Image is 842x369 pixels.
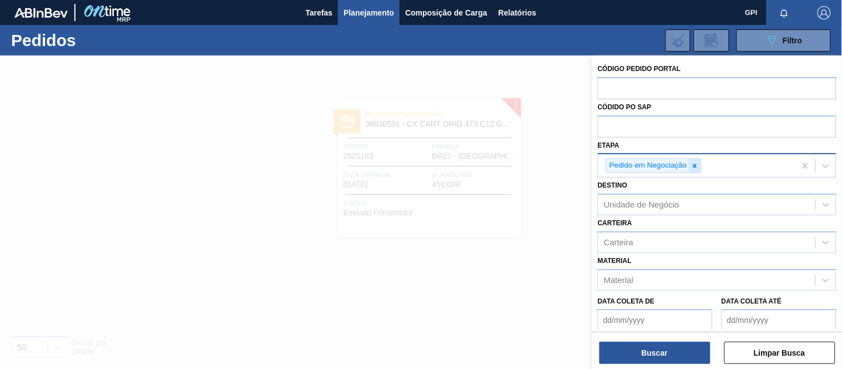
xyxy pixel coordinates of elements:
[604,200,679,210] div: Unidade de Negócio
[498,6,536,19] span: Relatórios
[767,5,802,21] button: Notificações
[722,309,836,331] input: dd/mm/yyyy
[305,6,332,19] span: Tarefas
[604,237,633,247] div: Carteira
[344,6,394,19] span: Planejamento
[665,29,690,52] div: Importar Negociações dos Pedidos
[598,65,681,73] label: Código Pedido Portal
[11,34,170,47] h1: Pedidos
[818,6,831,19] img: Logout
[598,103,652,111] label: Códido PO SAP
[598,219,632,227] label: Carteira
[405,6,487,19] span: Composição de Carga
[783,36,803,45] span: Filtro
[737,29,831,52] button: Filtro
[598,257,632,265] label: Material
[598,297,654,305] label: Data coleta de
[722,297,782,305] label: Data coleta até
[598,309,713,331] input: dd/mm/yyyy
[694,29,729,52] div: Solicitação de Revisão de Pedidos
[598,141,619,149] label: Etapa
[606,159,689,173] div: Pedido em Negociação
[604,275,633,285] div: Material
[598,181,627,189] label: Destino
[14,8,68,18] img: TNhmsLtSVTkK8tSr43FrP2fwEKptu5GPRR3wAAAABJRU5ErkJggg==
